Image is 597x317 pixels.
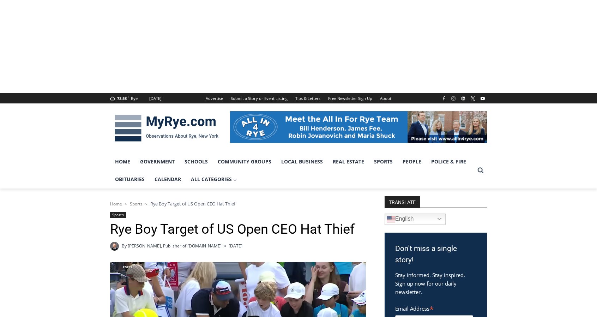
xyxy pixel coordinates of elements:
span: > [145,202,147,207]
a: Facebook [440,94,448,103]
a: Free Newsletter Sign Up [324,93,376,103]
a: Sports [110,212,126,218]
img: MyRye.com [110,110,223,146]
a: Local Business [276,153,328,171]
nav: Primary Navigation [110,153,474,189]
strong: TRANSLATE [385,196,420,208]
div: [DATE] [149,95,162,102]
a: Police & Fire [426,153,471,171]
a: Government [135,153,180,171]
span: All Categories [191,175,237,183]
label: Email Address [395,301,473,314]
span: 73.58 [117,96,127,101]
a: Home [110,201,122,207]
a: Home [110,153,135,171]
a: Tips & Letters [291,93,324,103]
span: > [125,202,127,207]
a: About [376,93,395,103]
span: By [122,243,127,249]
a: [PERSON_NAME], Publisher of [DOMAIN_NAME] [128,243,222,249]
nav: Breadcrumbs [110,200,366,207]
a: Sports [369,153,398,171]
a: Submit a Story or Event Listing [227,93,291,103]
a: People [398,153,426,171]
time: [DATE] [229,243,242,249]
a: Real Estate [328,153,369,171]
a: Obituaries [110,171,150,188]
span: Rye Boy Target of US Open CEO Hat Thief [150,201,235,207]
a: English [385,214,446,225]
a: Calendar [150,171,186,188]
a: Community Groups [213,153,276,171]
h3: Don't miss a single story! [395,243,476,265]
a: YouTube [478,94,487,103]
button: View Search Form [474,164,487,177]
span: F [128,95,129,98]
img: All in for Rye [230,111,487,143]
a: Author image [110,242,119,251]
a: Sports [130,201,143,207]
p: Stay informed. Stay inspired. Sign up now for our daily newsletter. [395,271,476,296]
a: All Categories [186,171,242,188]
img: en [387,215,395,223]
a: Schools [180,153,213,171]
h1: Rye Boy Target of US Open CEO Hat Thief [110,221,366,238]
div: Rye [131,95,138,102]
a: X [469,94,477,103]
nav: Secondary Navigation [202,93,395,103]
a: Linkedin [459,94,468,103]
a: Instagram [449,94,458,103]
a: Advertise [202,93,227,103]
